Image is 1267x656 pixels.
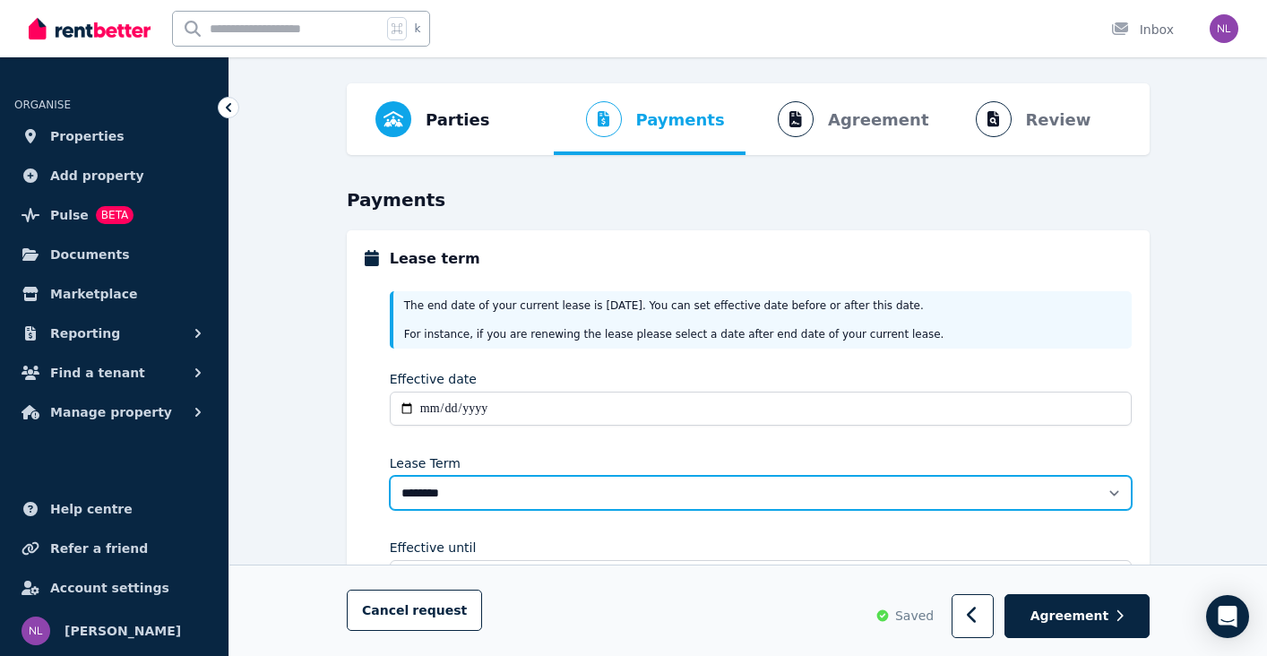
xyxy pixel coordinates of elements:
button: Agreement [1004,595,1150,639]
a: Help centre [14,491,214,527]
label: Lease Term [390,454,461,472]
span: Account settings [50,577,169,599]
span: BETA [96,206,134,224]
span: Manage property [50,401,172,423]
span: Add property [50,165,144,186]
span: k [414,22,420,36]
span: request [412,602,467,620]
h3: Payments [347,187,1150,212]
div: Inbox [1111,21,1174,39]
span: Cancel [362,604,467,618]
span: [PERSON_NAME] [65,620,181,642]
img: NICOLE LAMERS [1210,14,1238,43]
span: Properties [50,125,125,147]
span: Agreement [1030,608,1109,626]
label: Effective until [390,539,477,557]
a: Refer a friend [14,531,214,566]
a: Account settings [14,570,214,606]
span: Saved [895,608,934,626]
div: Open Intercom Messenger [1206,595,1249,638]
span: Parties [426,108,489,133]
a: Marketplace [14,276,214,312]
span: Help centre [50,498,133,520]
span: Marketplace [50,283,137,305]
img: NICOLE LAMERS [22,617,50,645]
button: Parties [361,83,504,155]
span: Reporting [50,323,120,344]
div: The end date of your current lease is [DATE] . You can set effective date before or after this da... [390,291,1132,349]
span: Payments [636,108,725,133]
button: Reporting [14,315,214,351]
h5: Lease term [390,248,480,270]
button: Manage property [14,394,214,430]
img: RentBetter [29,15,151,42]
span: Pulse [50,204,89,226]
span: Find a tenant [50,362,145,384]
nav: Progress [347,83,1150,155]
span: ORGANISE [14,99,71,111]
a: Add property [14,158,214,194]
a: PulseBETA [14,197,214,233]
span: Refer a friend [50,538,148,559]
a: Properties [14,118,214,154]
button: Payments [554,83,739,155]
span: Documents [50,244,130,265]
button: Find a tenant [14,355,214,391]
label: Effective date [390,370,477,388]
button: Cancelrequest [347,591,482,632]
a: Documents [14,237,214,272]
